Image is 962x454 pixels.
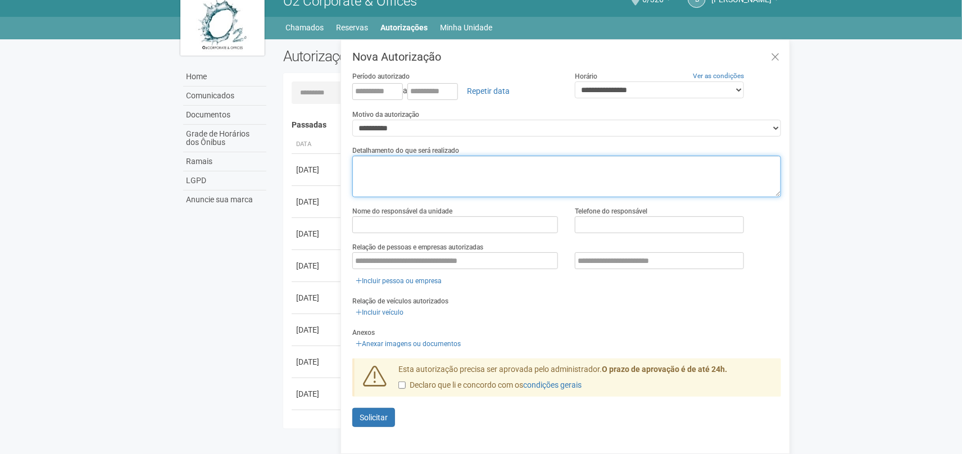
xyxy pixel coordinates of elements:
label: Telefone do responsável [575,206,647,216]
a: Reservas [336,20,368,35]
h2: Autorizações [283,48,524,65]
div: [DATE] [296,292,338,303]
a: Grade de Horários dos Ônibus [183,125,266,152]
a: Comunicados [183,87,266,106]
div: [DATE] [296,324,338,335]
a: Anuncie sua marca [183,190,266,209]
div: [DATE] [296,420,338,432]
th: Data [292,135,342,154]
div: [DATE] [296,356,338,367]
button: Solicitar [352,408,395,427]
a: Home [183,67,266,87]
div: [DATE] [296,388,338,399]
label: Anexos [352,328,375,338]
h4: Passadas [292,121,773,129]
a: Chamados [285,20,324,35]
a: Incluir veículo [352,306,407,319]
a: Documentos [183,106,266,125]
label: Nome do responsável da unidade [352,206,452,216]
label: Detalhamento do que será realizado [352,146,459,156]
a: condições gerais [523,380,582,389]
strong: O prazo de aprovação é de até 24h. [602,365,727,374]
label: Motivo da autorização [352,110,419,120]
label: Período autorizado [352,71,410,81]
label: Declaro que li e concordo com os [398,380,582,391]
a: Minha Unidade [440,20,492,35]
a: Autorizações [380,20,428,35]
div: Esta autorização precisa ser aprovada pelo administrador. [390,364,781,397]
a: Ver as condições [693,72,744,80]
div: [DATE] [296,196,338,207]
input: Declaro que li e concordo com oscondições gerais [398,382,406,389]
label: Relação de veículos autorizados [352,296,448,306]
div: [DATE] [296,164,338,175]
div: a [352,81,559,101]
a: Incluir pessoa ou empresa [352,275,445,287]
div: [DATE] [296,228,338,239]
div: [DATE] [296,260,338,271]
a: Ramais [183,152,266,171]
h3: Nova Autorização [352,51,781,62]
label: Horário [575,71,597,81]
label: Relação de pessoas e empresas autorizadas [352,242,483,252]
a: LGPD [183,171,266,190]
span: Solicitar [360,413,388,422]
a: Repetir data [460,81,517,101]
a: Anexar imagens ou documentos [352,338,464,350]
